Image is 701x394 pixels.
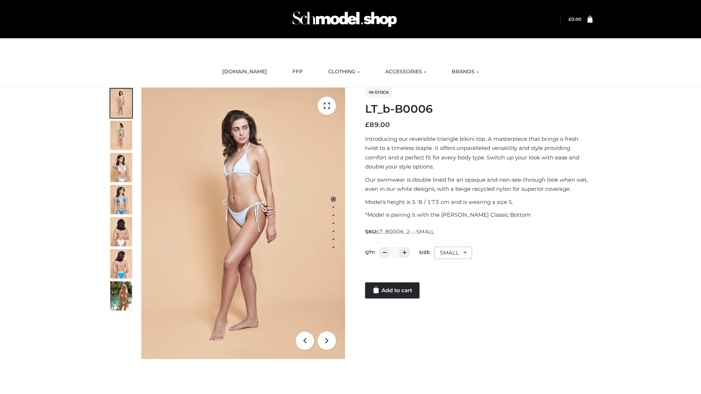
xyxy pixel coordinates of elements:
[365,197,593,207] p: Model’s height is 5 ‘8 / 173 cm and is wearing a size S.
[365,227,435,236] span: SKU:
[110,153,132,182] img: ArielClassicBikiniTop_CloudNine_AzureSky_OW114ECO_3-scaled.jpg
[365,121,369,129] span: £
[217,64,272,80] a: [DOMAIN_NAME]
[446,64,484,80] a: BRANDS
[365,282,420,298] a: Add to cart
[380,64,432,80] a: ACCESSORIES
[110,217,132,246] img: ArielClassicBikiniTop_CloudNine_AzureSky_OW114ECO_7-scaled.jpg
[141,88,345,359] img: ArielClassicBikiniTop_CloudNine_AzureSky_OW114ECO_1
[365,88,392,97] span: In stock
[568,16,571,22] span: £
[110,281,132,310] img: Arieltop_CloudNine_AzureSky2.jpg
[110,89,132,118] img: ArielClassicBikiniTop_CloudNine_AzureSky_OW114ECO_1-scaled.jpg
[323,64,365,80] a: CLOTHING
[568,16,581,22] bdi: 0.00
[110,249,132,278] img: ArielClassicBikiniTop_CloudNine_AzureSky_OW114ECO_8-scaled.jpg
[110,121,132,150] img: ArielClassicBikiniTop_CloudNine_AzureSky_OW114ECO_2-scaled.jpg
[365,175,593,194] p: Our swimwear is double lined for an opaque and non-see-through look when wet, even in our white d...
[568,16,581,22] a: £0.00
[365,210,593,220] p: *Model is pairing it with the [PERSON_NAME] Classic Bottom
[287,64,308,80] a: FFP
[365,250,375,255] label: QTY:
[365,103,593,116] h1: LT_b-B0006
[377,228,434,235] span: LT_B0006_2-_-SMALL
[419,250,430,255] label: Size:
[365,121,390,129] bdi: 89.00
[434,247,472,259] div: SMALL
[290,5,399,34] img: Schmodel Admin 964
[365,134,593,171] p: Introducing our reversible triangle bikini top. A masterpiece that brings a fresh twist to a time...
[110,185,132,214] img: ArielClassicBikiniTop_CloudNine_AzureSky_OW114ECO_4-scaled.jpg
